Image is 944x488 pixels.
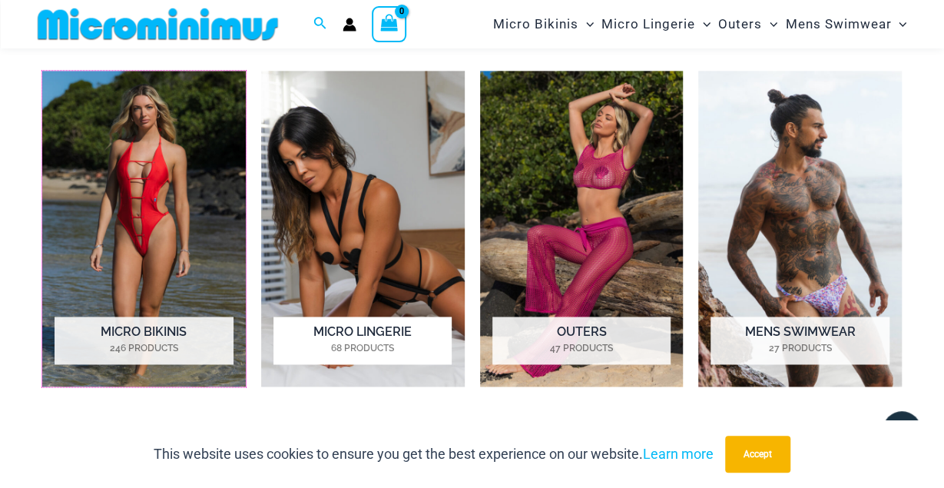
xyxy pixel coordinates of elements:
span: Menu Toggle [695,5,710,44]
p: This website uses cookies to ensure you get the best experience on our website. [154,443,714,466]
a: Visit product category Mens Swimwear [698,71,902,387]
img: Mens Swimwear [698,71,902,387]
a: Micro BikinisMenu ToggleMenu Toggle [489,5,598,44]
h2: Outers [492,317,671,364]
mark: 27 Products [710,341,889,355]
img: Micro Lingerie [261,71,465,387]
a: Learn more [643,446,714,462]
span: Menu Toggle [578,5,594,44]
span: Micro Lingerie [601,5,695,44]
span: Mens Swimwear [785,5,891,44]
a: Visit product category Outers [480,71,684,387]
a: Micro LingerieMenu ToggleMenu Toggle [598,5,714,44]
h2: Mens Swimwear [710,317,889,364]
a: Visit product category Micro Bikinis [42,71,246,387]
a: Visit product category Micro Lingerie [261,71,465,387]
mark: 47 Products [492,341,671,355]
a: Mens SwimwearMenu ToggleMenu Toggle [781,5,910,44]
h2: Micro Lingerie [273,317,452,364]
nav: Site Navigation [487,2,913,46]
mark: 68 Products [273,341,452,355]
a: Search icon link [313,15,327,34]
a: OutersMenu ToggleMenu Toggle [714,5,781,44]
span: Micro Bikinis [493,5,578,44]
span: Menu Toggle [762,5,777,44]
span: Outers [718,5,762,44]
img: Outers [480,71,684,387]
span: Menu Toggle [891,5,906,44]
h2: Micro Bikinis [55,317,233,364]
button: Accept [725,436,790,473]
img: Micro Bikinis [42,71,246,387]
a: View Shopping Cart, empty [372,6,407,41]
a: Account icon link [343,18,356,32]
mark: 246 Products [55,341,233,355]
img: MM SHOP LOGO FLAT [31,7,284,41]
